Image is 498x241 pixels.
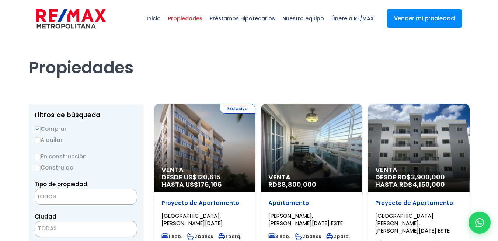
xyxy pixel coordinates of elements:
span: 2 parq. [326,233,350,240]
span: TODAS [35,221,137,237]
span: 176,106 [198,180,222,189]
span: 3,900,000 [411,172,445,182]
span: Venta [268,174,355,181]
label: Construida [35,163,137,172]
p: Proyecto de Apartamento [375,199,462,207]
input: En construcción [35,154,41,160]
span: 4,150,000 [412,180,445,189]
h2: Filtros de búsqueda [35,111,137,119]
img: remax-metropolitana-logo [36,8,106,30]
input: Construida [35,165,41,171]
p: Proyecto de Apartamento [161,199,248,207]
h1: Propiedades [29,37,470,78]
input: Alquilar [35,137,41,143]
label: En construcción [35,152,137,161]
span: 2 baños [187,233,213,240]
a: Vender mi propiedad [387,9,462,28]
span: 3 hab. [268,233,290,240]
span: Inicio [143,7,164,29]
span: Venta [375,166,462,174]
span: TODAS [38,224,57,232]
span: 8,800,000 [282,180,316,189]
span: DESDE RD$ [375,174,462,188]
span: DESDE US$ [161,174,248,188]
span: 2 baños [295,233,321,240]
span: Únete a RE/MAX [328,7,377,29]
label: Comprar [35,124,137,133]
span: [GEOGRAPHIC_DATA][PERSON_NAME], [PERSON_NAME][DATE] ESTE [375,212,450,234]
span: Ciudad [35,213,56,220]
textarea: Search [35,189,107,205]
span: Préstamos Hipotecarios [206,7,279,29]
span: Tipo de propiedad [35,180,87,188]
span: Venta [161,166,248,174]
span: TODAS [35,223,137,234]
span: 1 hab. [161,233,182,240]
span: Exclusiva [220,104,255,114]
label: Alquilar [35,135,137,144]
input: Comprar [35,126,41,132]
span: HASTA US$ [161,181,248,188]
span: Nuestro equipo [279,7,328,29]
span: 120,615 [197,172,220,182]
span: Propiedades [164,7,206,29]
span: HASTA RD$ [375,181,462,188]
span: RD$ [268,180,316,189]
span: 1 parq. [218,233,241,240]
span: [GEOGRAPHIC_DATA], [PERSON_NAME][DATE] [161,212,223,227]
p: Apartamento [268,199,355,207]
span: [PERSON_NAME], [PERSON_NAME][DATE] ESTE [268,212,343,227]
